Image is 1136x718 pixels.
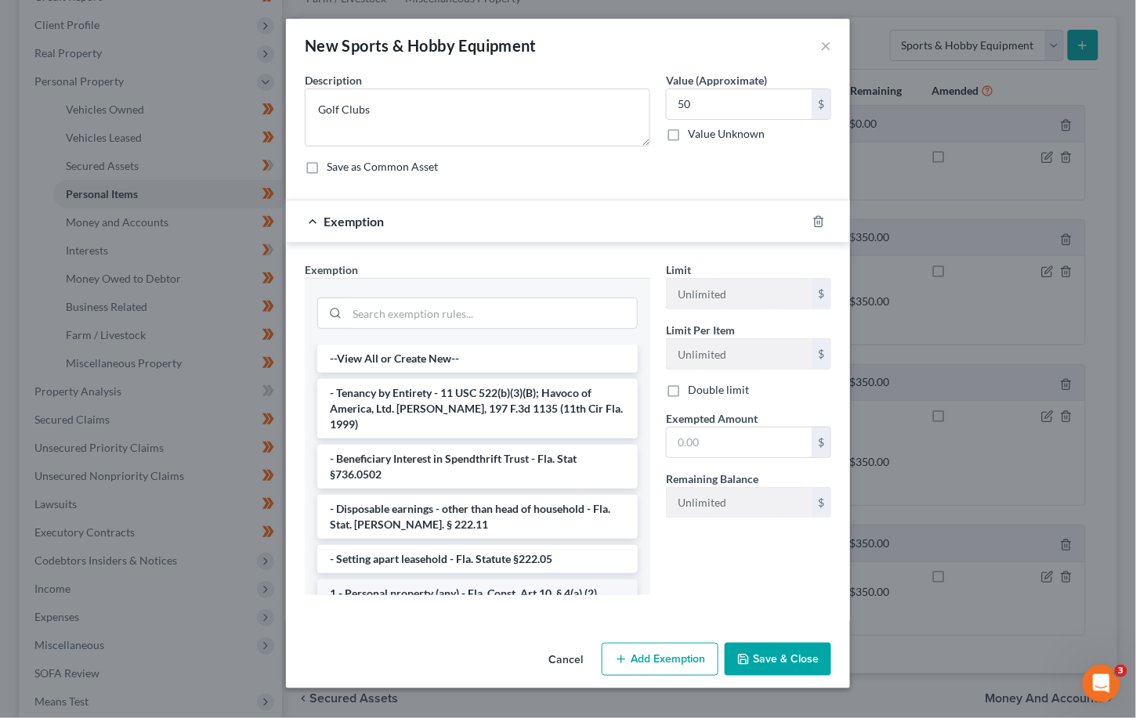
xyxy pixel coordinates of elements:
[667,488,812,518] input: --
[666,72,767,88] label: Value (Approximate)
[1115,665,1127,677] span: 3
[666,322,735,338] label: Limit Per Item
[602,643,718,676] button: Add Exemption
[324,214,384,229] span: Exemption
[688,382,749,398] label: Double limit
[812,89,830,119] div: $
[667,279,812,308] input: --
[317,579,638,608] li: 1 - Personal property (any) - Fla. Const. Art.10, § 4(a) (2)
[317,545,638,573] li: - Setting apart leasehold - Fla. Statute §222.05
[812,279,830,308] div: $
[317,445,638,489] li: - Beneficiary Interest in Spendthrift Trust - Fla. Stat §736.0502
[667,428,812,457] input: 0.00
[820,36,831,55] button: ×
[812,488,830,518] div: $
[327,159,438,175] label: Save as Common Asset
[666,263,691,276] span: Limit
[305,74,362,87] span: Description
[305,34,537,56] div: New Sports & Hobby Equipment
[688,126,765,142] label: Value Unknown
[536,644,595,676] button: Cancel
[347,298,637,328] input: Search exemption rules...
[305,263,358,276] span: Exemption
[317,345,638,373] li: --View All or Create New--
[317,379,638,438] li: - Tenancy by Entirety - 11 USC 522(b)(3)(B); Havoco of America, Ltd. [PERSON_NAME], 197 F.3d 1135...
[812,428,830,457] div: $
[667,89,812,119] input: 0.00
[725,643,831,676] button: Save & Close
[1083,665,1120,702] iframe: Intercom live chat
[812,339,830,369] div: $
[317,495,638,539] li: - Disposable earnings - other than head of household - Fla. Stat. [PERSON_NAME]. § 222.11
[666,412,758,425] span: Exempted Amount
[666,471,758,487] label: Remaining Balance
[667,339,812,369] input: --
